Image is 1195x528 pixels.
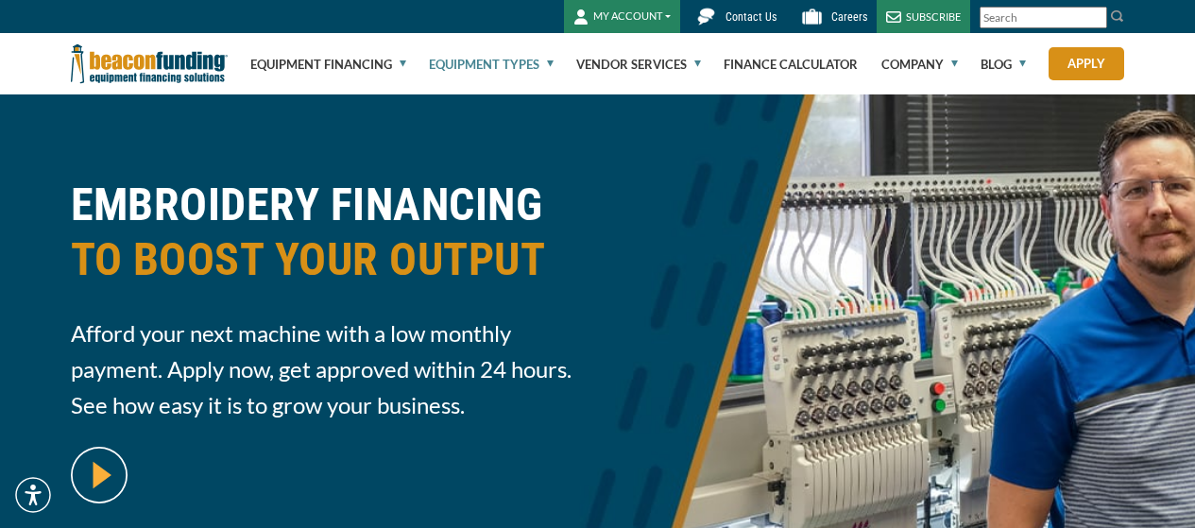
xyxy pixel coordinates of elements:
img: video modal pop-up play button [71,447,128,503]
img: Beacon Funding Corporation logo [71,33,228,94]
a: Apply [1049,47,1124,80]
h1: EMBROIDERY FINANCING [71,178,587,301]
a: Clear search text [1087,10,1102,26]
span: Contact Us [726,10,777,24]
span: TO BOOST YOUR OUTPUT [71,232,587,287]
a: Blog [981,34,1026,94]
a: Finance Calculator [724,34,858,94]
a: Company [881,34,958,94]
a: Equipment Types [429,34,554,94]
a: Equipment Financing [250,34,406,94]
input: Search [980,7,1107,28]
span: Careers [831,10,867,24]
img: Search [1110,9,1125,24]
span: Afford your next machine with a low monthly payment. Apply now, get approved within 24 hours. See... [71,315,587,423]
a: Vendor Services [576,34,701,94]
